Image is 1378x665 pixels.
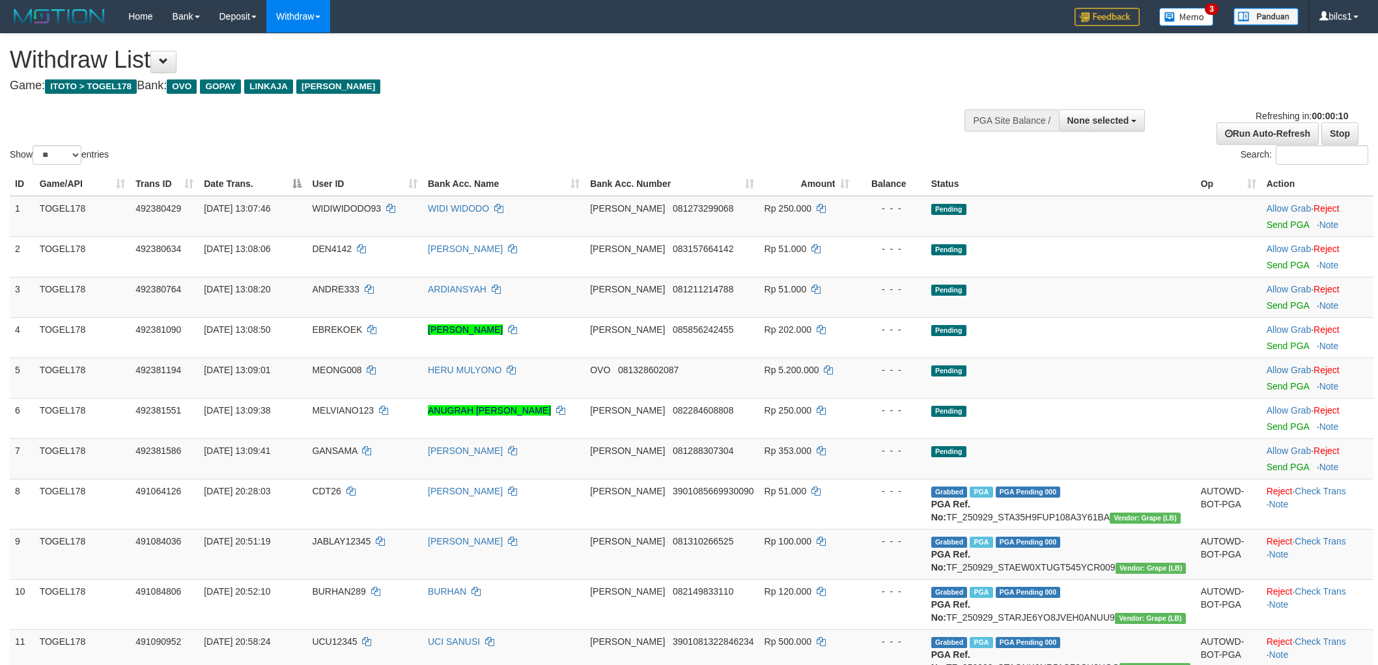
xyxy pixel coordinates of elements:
td: TOGEL178 [35,358,131,398]
span: PGA Pending [996,487,1061,498]
div: - - - [860,444,920,457]
span: 491090952 [135,636,181,647]
span: LINKAJA [244,79,293,94]
th: Trans ID: activate to sort column ascending [130,172,199,196]
span: Rp 202.000 [765,324,811,335]
th: Status [926,172,1196,196]
span: 3 [1205,3,1218,15]
h1: Withdraw List [10,47,906,73]
a: Reject [1314,244,1340,254]
span: 491064126 [135,486,181,496]
a: Note [1269,549,1289,559]
td: 3 [10,277,35,317]
td: · [1261,236,1373,277]
a: WIDI WIDODO [428,203,489,214]
div: - - - [860,323,920,336]
a: Send PGA [1267,341,1309,351]
span: Refreshing in: [1256,111,1348,121]
td: · · [1261,479,1373,529]
a: Reject [1314,284,1340,294]
a: Reject [1314,324,1340,335]
span: [DATE] 13:08:20 [204,284,270,294]
a: Allow Grab [1267,446,1311,456]
div: - - - [860,363,920,376]
td: · [1261,196,1373,237]
span: 492380634 [135,244,181,254]
select: Showentries [33,145,81,165]
span: [DATE] 20:52:10 [204,586,270,597]
a: Allow Grab [1267,405,1311,416]
span: 491084036 [135,536,181,546]
div: - - - [860,202,920,215]
span: · [1267,405,1314,416]
span: [DATE] 13:09:41 [204,446,270,456]
span: Grabbed [931,537,968,548]
span: [PERSON_NAME] [590,203,665,214]
span: Rp 353.000 [765,446,811,456]
a: Reject [1314,446,1340,456]
span: Pending [931,365,966,376]
span: [DATE] 13:08:06 [204,244,270,254]
td: TOGEL178 [35,398,131,438]
span: Rp 100.000 [765,536,811,546]
h4: Game: Bank: [10,79,906,92]
th: Game/API: activate to sort column ascending [35,172,131,196]
span: Copy 082149833110 to clipboard [673,586,733,597]
th: Balance [854,172,925,196]
th: Op: activate to sort column ascending [1196,172,1261,196]
span: [PERSON_NAME] [590,536,665,546]
a: Reject [1267,586,1293,597]
th: Date Trans.: activate to sort column descending [199,172,307,196]
span: 492380429 [135,203,181,214]
span: [PERSON_NAME] [590,244,665,254]
span: Copy 081328602087 to clipboard [618,365,679,375]
span: [PERSON_NAME] [590,446,665,456]
span: Copy 083157664142 to clipboard [673,244,733,254]
a: Reject [1267,636,1293,647]
span: · [1267,446,1314,456]
span: MEONG008 [312,365,361,375]
span: Marked by bilcs1 [970,587,992,598]
a: Allow Grab [1267,324,1311,335]
span: WIDIWIDODO93 [312,203,381,214]
a: Note [1269,499,1289,509]
td: 7 [10,438,35,479]
span: CDT26 [312,486,341,496]
span: Copy 085856242455 to clipboard [673,324,733,335]
span: Marked by bilcs1 [970,637,992,648]
a: Reject [1267,536,1293,546]
img: MOTION_logo.png [10,7,109,26]
span: Grabbed [931,487,968,498]
td: · [1261,277,1373,317]
span: None selected [1067,115,1129,126]
th: User ID: activate to sort column ascending [307,172,423,196]
span: [PERSON_NAME] [590,324,665,335]
a: Check Trans [1295,586,1346,597]
a: Note [1319,260,1339,270]
span: Vendor URL: https://dashboard.q2checkout.com/secure [1116,563,1187,574]
td: TOGEL178 [35,277,131,317]
span: [DATE] 20:28:03 [204,486,270,496]
span: 492381194 [135,365,181,375]
span: [PERSON_NAME] [590,486,665,496]
a: Note [1319,381,1339,391]
span: Marked by bilcs1 [970,487,992,498]
a: Send PGA [1267,381,1309,391]
a: Send PGA [1267,462,1309,472]
div: - - - [860,585,920,598]
label: Search: [1241,145,1368,165]
span: 492381551 [135,405,181,416]
td: 8 [10,479,35,529]
img: panduan.png [1233,8,1299,25]
td: TF_250929_STA35H9FUP108A3Y61BA [926,479,1196,529]
span: Copy 3901085669930090 to clipboard [673,486,754,496]
a: Note [1269,649,1289,660]
td: · [1261,358,1373,398]
td: · · [1261,579,1373,629]
img: Feedback.jpg [1075,8,1140,26]
span: 492381586 [135,446,181,456]
span: [DATE] 13:08:50 [204,324,270,335]
span: · [1267,203,1314,214]
div: - - - [860,535,920,548]
a: Check Trans [1295,536,1346,546]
